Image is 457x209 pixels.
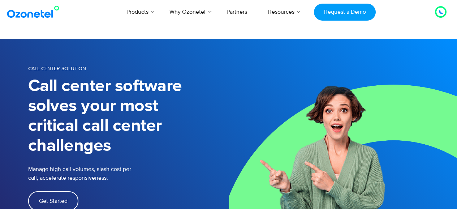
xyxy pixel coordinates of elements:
[314,4,376,21] a: Request a Demo
[28,165,173,182] p: Manage high call volumes, slash cost per call, accelerate responsiveness.
[28,76,229,156] h1: Call center software solves your most critical call center challenges
[39,198,68,204] span: Get Started
[28,65,86,72] span: Call Center Solution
